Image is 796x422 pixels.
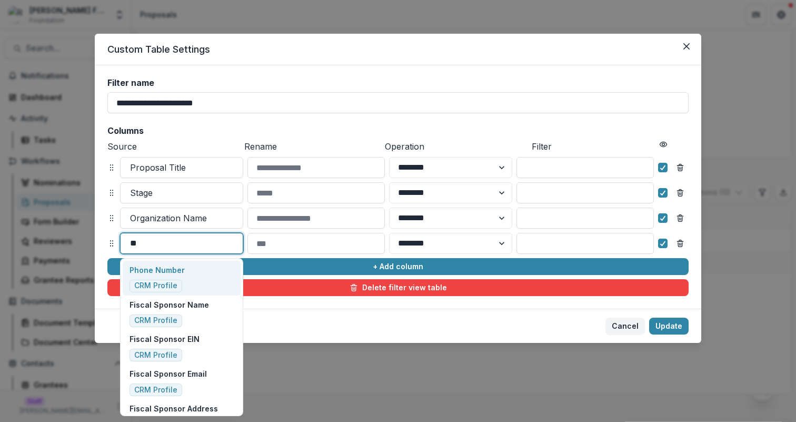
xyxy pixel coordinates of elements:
[672,159,689,176] button: Remove column
[605,318,645,335] button: Cancel
[385,140,528,153] p: Operation
[130,403,218,414] p: Fiscal Sponsor Address
[95,34,701,65] header: Custom Table Settings
[134,351,177,360] span: CRM Profile
[134,316,177,325] span: CRM Profile
[244,140,380,153] p: Rename
[107,140,240,153] p: Source
[678,38,695,55] button: Close
[134,386,177,395] span: CRM Profile
[532,140,655,153] p: Filter
[672,210,689,227] button: Remove column
[130,299,209,310] p: Fiscal Sponsor Name
[130,264,185,276] p: Phone Number
[107,258,689,275] button: + Add column
[649,318,689,335] button: Update
[130,368,207,379] p: Fiscal Sponsor Email
[672,184,689,201] button: Remove column
[107,126,689,136] h2: Columns
[107,78,682,88] label: Filter name
[107,279,689,296] button: Delete filter view table
[672,235,689,252] button: Remove column
[134,281,177,290] span: CRM Profile
[130,333,200,345] p: Fiscal Sponsor EIN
